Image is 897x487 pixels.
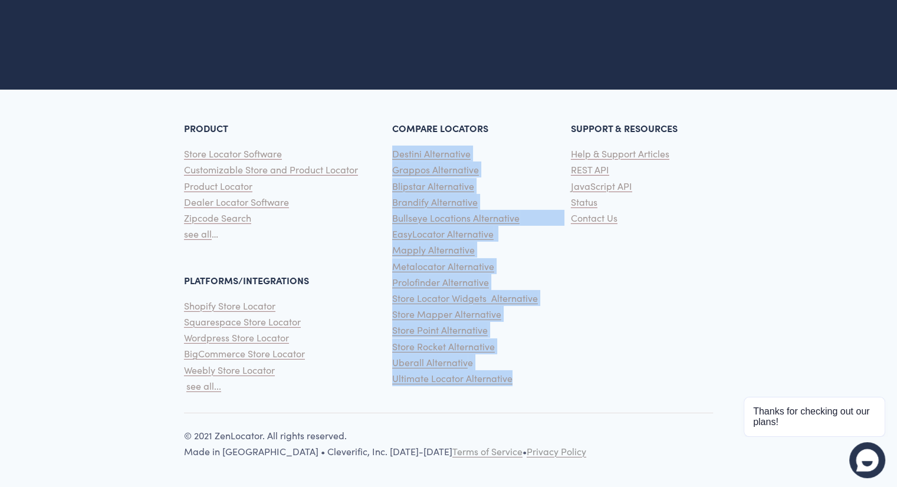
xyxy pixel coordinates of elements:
[392,210,520,226] a: Bullseye Locations Alternative
[452,445,523,458] span: Terms of Service
[392,226,494,242] a: EasyLocator Alternative
[571,212,617,224] span: Contact Us
[392,372,512,384] span: Ultimate Locator Alternative
[392,340,495,353] span: Store Rocket Alternative
[184,162,358,177] a: Customizable Store and Product Locator
[184,427,713,459] p: © 2021 ZenLocator. All rights reserved. Made in [GEOGRAPHIC_DATA] • Cleverific, Inc. [DATE]-[DATE] •
[184,315,301,328] span: Squarespace Store Locator
[392,258,494,274] a: Metalocator Alternative
[184,146,282,162] a: Store Locator Software
[184,121,228,134] strong: PRODUCT
[184,345,305,361] a: BigCommerce Store Locator
[184,298,275,314] a: Shopify Store Locator
[392,306,501,322] a: Store Mapper Alternative
[468,356,473,368] span: e
[184,364,275,376] span: Weebly Store Locator
[392,180,474,192] span: Blipstar Alternative
[184,147,282,160] span: Store Locator Software
[186,380,221,392] span: see all...
[392,354,468,370] a: Uberall Alternativ
[571,121,678,134] strong: SUPPORT & RESOURCES
[392,338,495,354] a: Store Rocket Alternative
[184,178,252,194] a: Product Locator
[571,147,669,160] span: Help & Support Articles
[571,178,632,194] a: JavaScript API
[392,308,501,320] span: Store Mapper Alternative
[392,228,494,240] span: EasyLocator Alternative
[392,290,538,306] a: Store Locator Widgets Alternative
[184,300,275,312] span: Shopify Store Locator
[571,196,597,208] span: Status
[753,406,876,427] div: Thanks for checking out our plans!
[186,378,221,394] a: see all...
[184,330,289,345] a: Wordpress Store Locator
[571,146,669,162] a: Help & Support Articles
[392,162,479,177] a: Grappos Alternative
[392,242,475,258] a: Mapply Alternative
[184,180,252,192] span: Product Locator
[392,370,512,386] a: Ultimate Locator Alternative
[392,147,471,160] span: Destini Alternative
[392,194,478,210] a: Brandify Alternative
[392,146,471,162] a: Destini Alternative
[184,274,309,287] strong: PLATFORMS/INTEGRATIONS
[392,274,489,290] a: Prolofinder Alternative
[392,356,468,368] span: Uberall Alternativ
[184,228,212,240] span: see all
[571,163,609,176] span: REST API
[527,445,586,458] span: Privacy Policy
[392,163,479,176] span: Grappos Alternative
[392,212,520,224] span: Bullseye Locations Alternative
[571,180,632,192] span: JavaScript API
[184,362,275,378] a: Weebly Store Locator
[571,194,597,210] a: Status
[184,347,305,360] span: BigCommerce Store Locator
[452,443,523,459] a: Terms of Service
[392,244,475,256] span: Mapply Alternative
[184,163,358,176] span: Customizable Store and Product Locator
[184,210,251,226] a: Zipcode Search
[392,322,488,338] a: Store Point Alternative
[184,331,289,344] span: Wordpress Store Locator
[392,324,488,336] span: Store Point Alternative
[184,196,289,208] span: Dealer Locator Software
[527,443,586,459] a: Privacy Policy
[392,196,478,208] span: Brandify Alternative
[571,210,617,226] a: Contact Us
[184,314,301,330] a: Squarespace Store Locator
[184,212,251,224] span: Zipcode Search
[392,178,474,194] a: Blipstar Alternative
[212,228,218,240] span: …
[392,260,494,272] span: Metalocator Alternative
[184,194,289,210] a: Dealer Locator Software
[184,226,212,242] a: see all
[392,276,489,288] span: Prolofinder Alternative
[571,162,609,177] a: REST API
[392,292,538,304] span: Store Locator Widgets Alternative
[392,121,488,134] strong: COMPARE LOCATORS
